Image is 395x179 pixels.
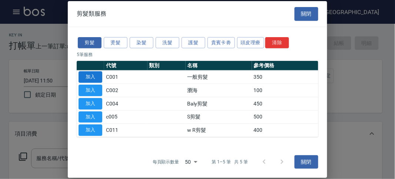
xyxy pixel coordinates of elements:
[252,61,318,71] th: 參考價格
[295,7,318,21] button: 關閉
[104,71,147,84] td: C001
[252,71,318,84] td: 350
[252,97,318,110] td: 450
[186,124,252,137] td: w R剪髮
[182,37,205,48] button: 護髮
[252,124,318,137] td: 400
[104,124,147,137] td: C011
[104,110,147,124] td: c005
[186,97,252,110] td: Baly剪髮
[182,152,200,172] div: 50
[186,84,252,97] td: 瀏海
[186,71,252,84] td: 一般剪髮
[79,98,102,110] button: 加入
[78,37,102,48] button: 剪髮
[237,37,265,48] button: 頭皮理療
[79,85,102,96] button: 加入
[79,124,102,136] button: 加入
[252,110,318,124] td: 500
[147,61,186,71] th: 類別
[104,84,147,97] td: C002
[252,84,318,97] td: 100
[77,10,106,17] span: 剪髮類服務
[77,51,318,58] p: 5 筆服務
[186,61,252,71] th: 名稱
[156,37,179,48] button: 洗髮
[104,61,147,71] th: 代號
[104,37,127,48] button: 燙髮
[295,155,318,169] button: 關閉
[130,37,153,48] button: 染髮
[79,71,102,83] button: 加入
[265,37,289,48] button: 清除
[153,159,179,165] p: 每頁顯示數量
[79,111,102,123] button: 加入
[104,97,147,110] td: C004
[212,159,248,165] p: 第 1–5 筆 共 5 筆
[208,37,235,48] button: 貴賓卡劵
[186,110,252,124] td: S剪髮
